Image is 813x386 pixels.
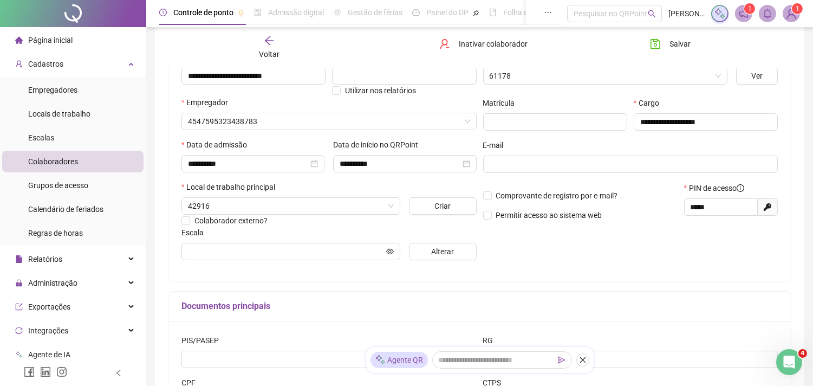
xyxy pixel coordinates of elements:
span: Empregadores [28,86,77,94]
span: lock [15,279,23,287]
span: sync [15,327,23,334]
span: instagram [56,366,67,377]
span: Folha de pagamento [503,8,573,17]
button: Salvar [642,35,699,53]
span: arrow-left [264,35,275,46]
span: save [650,38,661,49]
button: Inativar colaborador [431,35,536,53]
span: Ver [751,70,763,82]
span: left [115,369,122,377]
button: Criar [409,197,476,215]
span: dashboard [412,9,420,16]
span: Página inicial [28,36,73,44]
span: Colaborador externo? [194,216,268,225]
span: Criar [434,200,451,212]
img: 62733 [783,5,799,22]
span: Integrações [28,326,68,335]
span: eye [386,248,394,255]
span: [PERSON_NAME] [668,8,705,20]
span: notification [739,9,749,18]
span: Utilizar nos relatórios [345,86,416,95]
span: Comprovante de registro por e-mail? [496,191,618,200]
span: Salvar [669,38,691,50]
span: facebook [24,366,35,377]
span: Relatórios [28,255,62,263]
span: PIN de acesso [689,182,744,194]
div: Agente QR [370,352,428,368]
span: clock-circle [159,9,167,16]
label: Local de trabalho principal [181,181,282,193]
span: info-circle [737,184,744,192]
span: Voltar [259,50,279,59]
span: 42916 [188,198,394,214]
span: Colaboradores [28,157,78,166]
img: sparkle-icon.fc2bf0ac1784a2077858766a79e2daf3.svg [375,355,386,366]
span: ellipsis [544,9,552,16]
span: linkedin [40,366,51,377]
span: 1 [796,5,799,12]
span: Alterar [431,246,454,258]
sup: Atualize o seu contato no menu Meus Dados [792,3,803,14]
label: Data de admissão [181,139,254,151]
span: 1 [748,5,752,12]
span: Cadastros [28,60,63,68]
label: PIS/PASEP [181,334,226,346]
span: send [558,356,565,364]
span: file [15,255,23,263]
h5: Documentos principais [181,300,778,313]
label: E-mail [483,139,511,151]
span: search [648,10,656,18]
span: 4 [798,349,807,358]
button: Alterar [409,243,476,260]
span: Calendário de feriados [28,205,103,214]
span: export [15,303,23,311]
span: pushpin [238,10,244,16]
span: bell [763,9,772,18]
button: Ver [736,67,778,85]
span: home [15,36,23,44]
label: Data de início no QRPoint [333,139,425,151]
iframe: Intercom live chat [776,349,802,375]
span: Regras de horas [28,229,83,237]
span: pushpin [473,10,479,16]
label: Empregador [181,97,235,108]
span: Exportações [28,303,70,311]
span: book [489,9,497,16]
span: user-add [15,60,23,68]
span: sun [334,9,341,16]
label: Escala [181,227,211,239]
img: sparkle-icon.fc2bf0ac1784a2077858766a79e2daf3.svg [714,8,726,20]
span: Agente de IA [28,350,70,359]
span: file-done [254,9,262,16]
span: Permitir acesso ao sistema web [496,211,602,220]
span: Admissão digital [268,8,324,17]
span: close [579,356,587,364]
span: Locais de trabalho [28,110,90,118]
span: 61178 [490,68,721,84]
span: 4547595323438783 [188,113,470,130]
label: RG [483,334,500,346]
span: Controle de ponto [173,8,233,17]
label: Cargo [634,97,666,109]
span: Grupos de acesso [28,181,88,190]
span: Administração [28,279,77,287]
sup: 1 [744,3,755,14]
span: Inativar colaborador [459,38,528,50]
span: Painel do DP [426,8,469,17]
span: user-delete [439,38,450,49]
span: Gestão de férias [348,8,402,17]
label: Matrícula [483,97,522,109]
span: Escalas [28,133,54,142]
